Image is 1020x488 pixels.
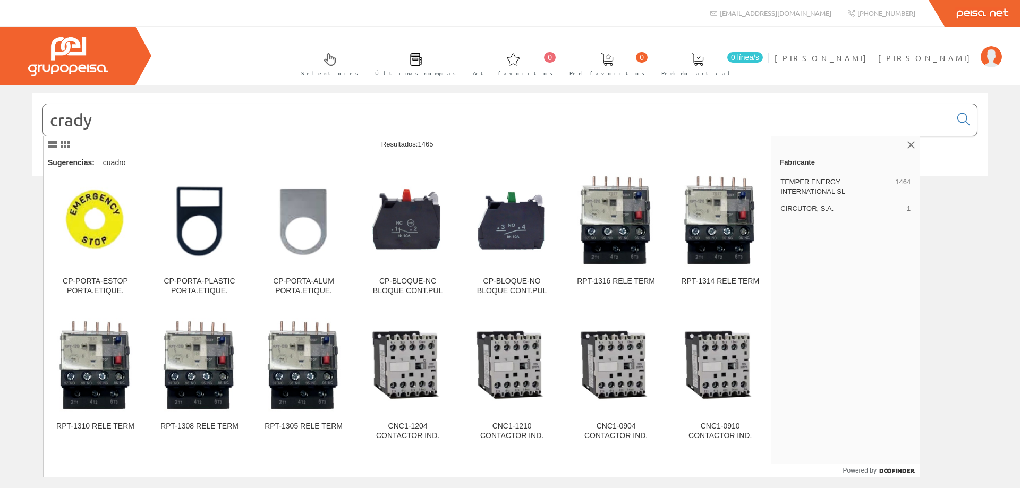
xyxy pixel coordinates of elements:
[260,277,347,296] div: CP-PORTA-ALUM PORTA.ETIQUE.
[843,464,920,477] a: Powered by
[158,318,241,413] img: RPT-1308 RELE TERM
[564,164,668,308] a: RPT-1316 RELE TERM RPT-1316 RELE TERM
[677,277,763,286] div: RPT-1314 RELE TERM
[364,182,451,259] img: CP-BLOQUE-NC BLOQUE CONT.PUL
[469,322,555,408] img: CNC1-1210 CONTACTOR IND.
[148,164,251,308] a: CP-PORTA-PLASTIC PORTA.ETIQUE. CP-PORTA-PLASTIC PORTA.ETIQUE.
[44,164,147,308] a: CP-PORTA-ESTOP PORTA.ETIQUE. CP-PORTA-ESTOP PORTA.ETIQUE.
[573,322,659,408] img: CNC1-0904 CONTACTOR IND.
[364,422,451,441] div: CNC1-1204 CONTACTOR IND.
[52,176,139,265] img: CP-PORTA-ESTOP PORTA.ETIQUE.
[356,309,460,453] a: CNC1-1204 CONTACTOR IND. CNC1-1204 CONTACTOR IND.
[469,277,555,296] div: CP-BLOQUE-NO BLOQUE CONT.PUL
[720,8,831,18] span: [EMAIL_ADDRESS][DOMAIN_NAME]
[668,164,772,308] a: RPT-1314 RELE TERM RPT-1314 RELE TERM
[677,422,763,441] div: CNC1-0910 CONTACTOR IND.
[291,44,364,83] a: Selectores
[460,309,564,453] a: CNC1-1210 CONTACTOR IND. CNC1-1210 CONTACTOR IND.
[381,140,433,148] span: Resultados:
[574,173,657,268] img: RPT-1316 RELE TERM
[771,153,920,170] a: Fabricante
[573,277,659,286] div: RPT-1316 RELE TERM
[32,190,988,199] div: © Grupo Peisa
[907,204,911,213] span: 1
[364,277,451,296] div: CP-BLOQUE-NC BLOQUE CONT.PUL
[262,318,345,413] img: RPT-1305 RELE TERM
[54,318,137,413] img: RPT-1310 RELE TERM
[43,104,951,136] input: Buscar...
[895,177,911,196] span: 1464
[52,422,139,431] div: RPT-1310 RELE TERM
[564,309,668,453] a: CNC1-0904 CONTACTOR IND. CNC1-0904 CONTACTOR IND.
[677,322,763,408] img: CNC1-0910 CONTACTOR IND.
[727,52,763,63] span: 0 línea/s
[780,177,891,196] span: TEMPER ENERGY INTERNATIONAL SL
[668,309,772,453] a: CNC1-0910 CONTACTOR IND. CNC1-0910 CONTACTOR IND.
[252,309,355,453] a: RPT-1305 RELE TERM RPT-1305 RELE TERM
[460,164,564,308] a: CP-BLOQUE-NO BLOQUE CONT.PUL CP-BLOQUE-NO BLOQUE CONT.PUL
[364,322,451,408] img: CNC1-1204 CONTACTOR IND.
[775,53,975,63] span: [PERSON_NAME] [PERSON_NAME]
[775,44,1002,54] a: [PERSON_NAME] [PERSON_NAME]
[469,422,555,441] div: CNC1-1210 CONTACTOR IND.
[678,173,761,268] img: RPT-1314 RELE TERM
[843,466,877,475] span: Powered by
[28,37,108,76] img: Grupo Peisa
[44,156,97,170] div: Sugerencias:
[301,68,359,79] span: Selectores
[156,277,243,296] div: CP-PORTA-PLASTIC PORTA.ETIQUE.
[260,422,347,431] div: RPT-1305 RELE TERM
[364,44,462,83] a: Últimas compras
[661,68,734,79] span: Pedido actual
[99,153,130,173] div: cuadro
[260,175,347,266] img: CP-PORTA-ALUM PORTA.ETIQUE.
[44,309,147,453] a: RPT-1310 RELE TERM RPT-1310 RELE TERM
[356,164,460,308] a: CP-BLOQUE-NC BLOQUE CONT.PUL CP-BLOQUE-NC BLOQUE CONT.PUL
[473,68,553,79] span: Art. favoritos
[375,68,456,79] span: Últimas compras
[156,175,243,266] img: CP-PORTA-PLASTIC PORTA.ETIQUE.
[52,277,139,296] div: CP-PORTA-ESTOP PORTA.ETIQUE.
[544,52,556,63] span: 0
[857,8,915,18] span: [PHONE_NUMBER]
[636,52,648,63] span: 0
[252,164,355,308] a: CP-PORTA-ALUM PORTA.ETIQUE. CP-PORTA-ALUM PORTA.ETIQUE.
[156,422,243,431] div: RPT-1308 RELE TERM
[148,309,251,453] a: RPT-1308 RELE TERM RPT-1308 RELE TERM
[780,204,903,213] span: CIRCUTOR, S.A.
[573,422,659,441] div: CNC1-0904 CONTACTOR IND.
[469,181,555,260] img: CP-BLOQUE-NO BLOQUE CONT.PUL
[569,68,645,79] span: Ped. favoritos
[418,140,433,148] span: 1465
